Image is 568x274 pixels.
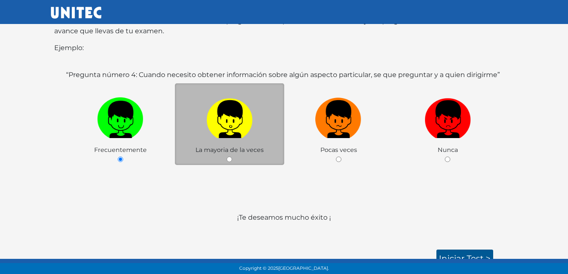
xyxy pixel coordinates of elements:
[94,146,147,154] span: Frecuentemente
[54,16,514,36] p: Para terminar el examen debes contestar todas las preguntas. En la parte inferior de cada hoja de...
[54,43,514,53] p: Ejemplo:
[51,7,101,19] img: UNITEC
[425,94,471,138] img: r1.png
[54,213,514,243] p: ¡Te deseamos mucho éxito ¡
[438,146,458,154] span: Nunca
[278,266,329,271] span: [GEOGRAPHIC_DATA].
[320,146,357,154] span: Pocas veces
[195,146,264,154] span: La mayoria de la veces
[97,94,143,138] img: v1.png
[315,94,362,138] img: n1.png
[206,94,253,138] img: a1.png
[66,70,500,80] label: “Pregunta número 4: Cuando necesito obtener información sobre algún aspecto particular, se que pr...
[436,250,493,267] a: Iniciar test >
